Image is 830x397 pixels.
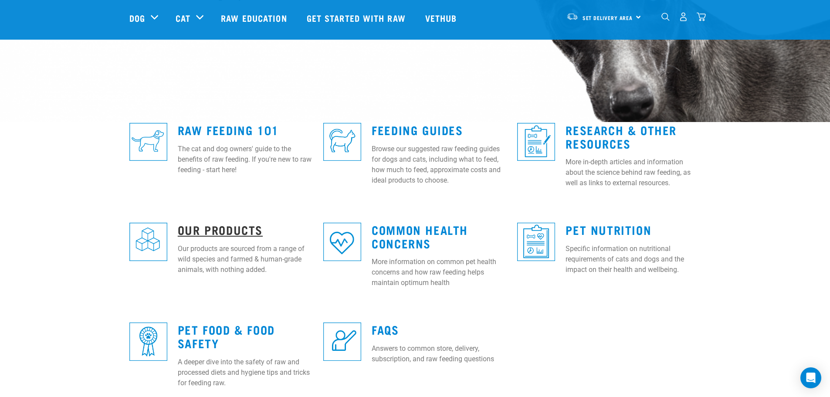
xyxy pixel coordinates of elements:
a: Vethub [417,0,468,35]
p: Specific information on nutritional requirements of cats and dogs and the impact on their health ... [566,244,701,275]
a: Feeding Guides [372,126,463,133]
p: A deeper dive into the safety of raw and processed diets and hygiene tips and tricks for feeding ... [178,357,313,388]
span: Set Delivery Area [583,16,633,19]
img: user.png [679,12,688,21]
p: More in-depth articles and information about the science behind raw feeding, as well as links to ... [566,157,701,188]
img: re-icons-cat2-sq-blue.png [323,123,361,161]
p: More information on common pet health concerns and how raw feeding helps maintain optimum health [372,257,507,288]
a: Cat [176,11,190,24]
img: re-icons-heart-sq-blue.png [323,223,361,261]
img: home-icon-1@2x.png [661,13,670,21]
img: re-icons-cubes2-sq-blue.png [129,223,167,261]
a: Raw Feeding 101 [178,126,279,133]
a: Research & Other Resources [566,126,677,146]
a: Pet Food & Food Safety [178,326,275,346]
img: van-moving.png [566,13,578,20]
p: Browse our suggested raw feeding guides for dogs and cats, including what to feed, how much to fe... [372,144,507,186]
a: Raw Education [212,0,298,35]
div: Open Intercom Messenger [800,367,821,388]
a: Pet Nutrition [566,226,651,233]
p: Answers to common store, delivery, subscription, and raw feeding questions [372,343,507,364]
p: Our products are sourced from a range of wild species and farmed & human-grade animals, with noth... [178,244,313,275]
a: Our Products [178,226,263,233]
a: FAQs [372,326,399,333]
p: The cat and dog owners' guide to the benefits of raw feeding. If you're new to raw feeding - star... [178,144,313,175]
img: re-icons-healthcheck1-sq-blue.png [517,123,555,161]
img: re-icons-rosette-sq-blue.png [129,322,167,360]
a: Dog [129,11,145,24]
a: Get started with Raw [298,0,417,35]
a: Common Health Concerns [372,226,468,246]
img: re-icons-healthcheck3-sq-blue.png [517,223,555,261]
img: re-icons-dog3-sq-blue.png [129,123,167,161]
img: home-icon@2x.png [697,12,706,21]
img: re-icons-faq-sq-blue.png [323,322,361,360]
